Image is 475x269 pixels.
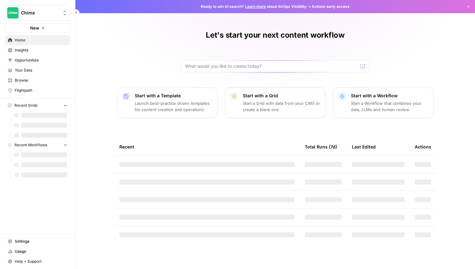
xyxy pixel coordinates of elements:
span: Actions early access [312,4,350,9]
button: Start with a GridStart a Grid with data from your CMS or create a blank one [225,87,325,118]
h1: Let's start your next content workflow [206,30,345,40]
span: Recent Workflows [14,142,47,148]
div: Total Runs (7d) [305,138,337,155]
span: Usage [15,249,67,254]
button: Recent Grids [5,101,70,110]
a: Flightpath [5,85,70,95]
span: Opportunities [15,57,67,63]
a: Opportunities [5,55,70,65]
div: Actions [415,138,431,155]
p: Start a Grid with data from your CMS or create a blank one [243,100,320,113]
span: Ready to win AI search? about AirOps Visibility [201,4,307,9]
div: Recent [119,138,295,155]
span: Settings [15,239,67,244]
span: Your Data [15,67,67,73]
p: Start a Workflow that combines your data, LLMs and human review [351,100,428,113]
span: Help + Support [15,259,67,264]
button: Start with a WorkflowStart a Workflow that combines your data, LLMs and human review [333,87,434,118]
p: Launch best-practice driven templates for content creation and operations [135,100,212,113]
a: Settings [5,236,70,246]
a: Home [5,35,70,45]
span: Insights [15,47,67,53]
span: Chime [21,10,59,16]
span: Flightpath [15,88,67,93]
button: Workspace: Chime [5,5,70,21]
img: Chime Logo [7,7,19,19]
p: Start with a Grid [243,93,320,99]
a: Your Data [5,65,70,75]
a: Insights [5,45,70,55]
span: Home [15,37,67,43]
span: Browse [15,78,67,83]
p: Start with a Workflow [351,93,428,99]
button: Start with a TemplateLaunch best-practice driven templates for content creation and operations [117,87,217,118]
div: Last Edited [352,138,376,155]
button: New [5,23,70,33]
input: What would you like to create today? [185,63,358,69]
button: Help + Support [5,256,70,266]
p: Start with a Template [135,93,212,99]
a: Browse [5,75,70,85]
span: Recent Grids [14,103,37,108]
button: Recent Workflows [5,140,70,150]
a: Usage [5,246,70,256]
span: New [30,25,39,31]
a: Learn more [245,4,266,9]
